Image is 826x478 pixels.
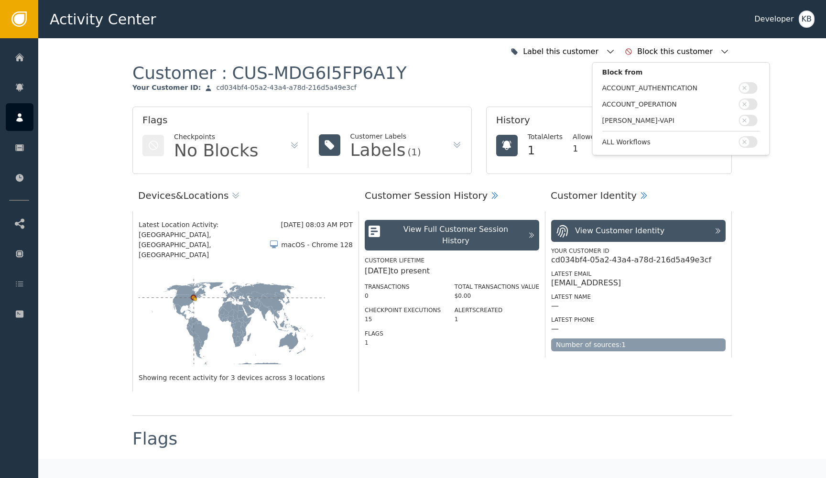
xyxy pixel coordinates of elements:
[139,220,281,230] div: Latest Location Activity:
[637,46,715,57] div: Block this customer
[281,240,353,250] div: macOS - Chrome 128
[365,283,410,290] label: Transactions
[455,292,539,300] div: $0.00
[350,141,406,159] div: Labels
[365,220,539,250] button: View Full Customer Session History
[602,137,734,147] div: ALL Workflows
[132,84,201,92] div: Your Customer ID :
[365,292,441,300] div: 0
[528,132,563,142] div: Total Alerts
[523,46,601,57] div: Label this customer
[799,11,815,28] button: KB
[551,247,726,255] div: Your Customer ID
[551,278,621,288] div: [EMAIL_ADDRESS]
[754,13,793,25] div: Developer
[551,293,726,301] div: Latest Name
[281,220,353,230] div: [DATE] 08:03 AM PDT
[216,84,356,92] div: cd034bf4-05a2-43a4-a78d-216d5a49e3cf
[575,225,664,237] div: View Customer Identity
[496,113,722,132] div: History
[50,9,156,30] span: Activity Center
[602,116,734,126] div: [PERSON_NAME]-VAPI
[551,301,559,311] div: —
[455,283,539,290] label: Total Transactions Value
[389,224,523,247] div: View Full Customer Session History
[551,324,559,334] div: —
[602,67,760,82] div: Block from
[551,338,726,351] div: Number of sources: 1
[365,188,488,203] div: Customer Session History
[508,41,618,62] button: Label this customer
[365,307,441,314] label: Checkpoint Executions
[174,132,259,142] div: Checkpoints
[174,142,259,159] div: No Blocks
[138,188,228,203] div: Devices & Locations
[551,255,711,265] div: cd034bf4-05a2-43a4-a78d-216d5a49e3cf
[142,113,299,132] div: Flags
[551,315,726,324] div: Latest Phone
[602,99,734,109] div: ACCOUNT_OPERATION
[365,330,383,337] label: Flags
[602,83,734,93] div: ACCOUNT_AUTHENTICATION
[551,270,726,278] div: Latest Email
[350,131,421,141] div: Customer Labels
[139,230,269,260] span: [GEOGRAPHIC_DATA], [GEOGRAPHIC_DATA], [GEOGRAPHIC_DATA]
[622,41,732,62] button: Block this customer
[528,142,563,159] div: 1
[132,430,177,447] div: Flags
[365,265,539,277] div: [DATE] to present
[407,147,421,157] div: (1)
[573,142,599,155] div: 1
[551,188,637,203] div: Customer Identity
[232,62,406,84] div: CUS-MDG6I5FP6A1Y
[139,373,353,383] div: Showing recent activity for 3 devices across 3 locations
[365,315,441,324] div: 15
[573,132,599,142] div: Allowed
[365,338,441,347] div: 1
[455,307,503,314] label: Alerts Created
[551,220,726,242] button: View Customer Identity
[455,315,539,324] div: 1
[132,62,407,84] div: Customer :
[365,257,424,264] label: Customer Lifetime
